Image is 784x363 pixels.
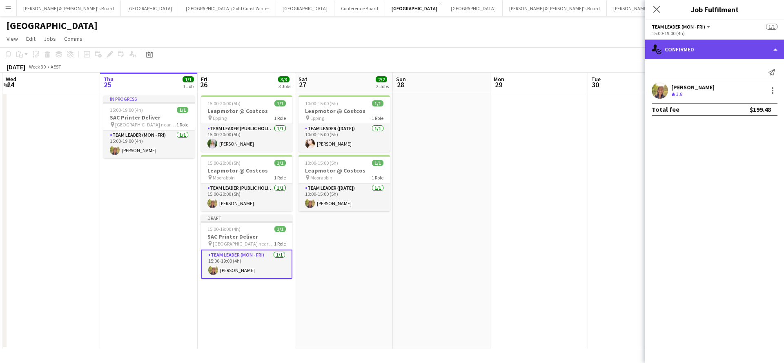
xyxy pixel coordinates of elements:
[213,241,274,247] span: [GEOGRAPHIC_DATA] near [GEOGRAPHIC_DATA]
[201,95,292,152] app-job-card: 15:00-20:00 (5h)1/1Leapmotor @ Costcos Epping1 RoleTeam Leader (Public Holiday)1/115:00-20:00 (5h...
[23,33,39,44] a: Edit
[503,0,607,16] button: [PERSON_NAME] & [PERSON_NAME]'s Board
[201,155,292,211] app-job-card: 15:00-20:00 (5h)1/1Leapmotor @ Costcos Moorabbin1 RoleTeam Leader (Public Holiday)1/115:00-20:00 ...
[652,105,679,113] div: Total fee
[121,0,179,16] button: [GEOGRAPHIC_DATA]
[179,0,276,16] button: [GEOGRAPHIC_DATA]/Gold Coast Winter
[26,35,36,42] span: Edit
[61,33,86,44] a: Comms
[395,80,406,89] span: 28
[492,80,504,89] span: 29
[607,0,672,16] button: [PERSON_NAME]'s Board
[298,95,390,152] app-job-card: 10:00-15:00 (5h)1/1Leapmotor @ Costcos Epping1 RoleTeam Leader ([DATE])1/110:00-15:00 (5h)[PERSON...
[298,155,390,211] app-job-card: 10:00-15:00 (5h)1/1Leapmotor @ Costcos Moorabbin1 RoleTeam Leader ([DATE])1/110:00-15:00 (5h)[PER...
[213,175,235,181] span: Moorabbin
[310,115,324,121] span: Epping
[750,105,771,113] div: $199.48
[51,64,61,70] div: AEST
[103,95,195,158] app-job-card: In progress15:00-19:00 (4h)1/1SAC Printer Deliver [GEOGRAPHIC_DATA] near [GEOGRAPHIC_DATA]1 RoleT...
[201,124,292,152] app-card-role: Team Leader (Public Holiday)1/115:00-20:00 (5h)[PERSON_NAME]
[276,0,334,16] button: [GEOGRAPHIC_DATA]
[376,76,387,82] span: 2/2
[297,80,307,89] span: 27
[372,175,383,181] span: 1 Role
[103,114,195,121] h3: SAC Printer Deliver
[115,122,176,128] span: [GEOGRAPHIC_DATA] near [GEOGRAPHIC_DATA]
[298,75,307,83] span: Sat
[183,76,194,82] span: 1/1
[645,40,784,59] div: Confirmed
[201,215,292,279] app-job-card: Draft15:00-19:00 (4h)1/1SAC Printer Deliver [GEOGRAPHIC_DATA] near [GEOGRAPHIC_DATA]1 RoleTeam Le...
[64,35,82,42] span: Comms
[305,100,338,106] span: 10:00-15:00 (5h)
[27,64,47,70] span: Week 39
[372,100,383,106] span: 1/1
[372,115,383,121] span: 1 Role
[766,24,777,30] span: 1/1
[102,80,114,89] span: 25
[298,107,390,115] h3: Leapmotor @ Costcos
[385,0,444,16] button: [GEOGRAPHIC_DATA]
[201,215,292,221] div: Draft
[494,75,504,83] span: Mon
[183,83,194,89] div: 1 Job
[671,84,715,91] div: [PERSON_NAME]
[201,184,292,211] app-card-role: Team Leader (Public Holiday)1/115:00-20:00 (5h)[PERSON_NAME]
[376,83,389,89] div: 2 Jobs
[372,160,383,166] span: 1/1
[207,226,241,232] span: 15:00-19:00 (4h)
[201,233,292,240] h3: SAC Printer Deliver
[200,80,207,89] span: 26
[110,107,143,113] span: 15:00-19:00 (4h)
[652,30,777,36] div: 15:00-19:00 (4h)
[3,33,21,44] a: View
[40,33,59,44] a: Jobs
[298,124,390,152] app-card-role: Team Leader ([DATE])1/110:00-15:00 (5h)[PERSON_NAME]
[4,80,16,89] span: 24
[298,167,390,174] h3: Leapmotor @ Costcos
[310,175,332,181] span: Moorabbin
[278,76,290,82] span: 3/3
[7,63,25,71] div: [DATE]
[274,241,286,247] span: 1 Role
[207,160,241,166] span: 15:00-20:00 (5h)
[7,20,98,32] h1: [GEOGRAPHIC_DATA]
[201,75,207,83] span: Fri
[176,122,188,128] span: 1 Role
[274,160,286,166] span: 1/1
[103,95,195,102] div: In progress
[274,175,286,181] span: 1 Role
[213,115,227,121] span: Epping
[6,75,16,83] span: Wed
[305,160,338,166] span: 10:00-15:00 (5h)
[334,0,385,16] button: Conference Board
[645,4,784,15] h3: Job Fulfilment
[7,35,18,42] span: View
[17,0,121,16] button: [PERSON_NAME] & [PERSON_NAME]'s Board
[444,0,503,16] button: [GEOGRAPHIC_DATA]
[177,107,188,113] span: 1/1
[103,75,114,83] span: Thu
[103,131,195,158] app-card-role: Team Leader (Mon - Fri)1/115:00-19:00 (4h)[PERSON_NAME]
[652,24,712,30] button: Team Leader (Mon - Fri)
[591,75,601,83] span: Tue
[44,35,56,42] span: Jobs
[396,75,406,83] span: Sun
[201,250,292,279] app-card-role: Team Leader (Mon - Fri)1/115:00-19:00 (4h)[PERSON_NAME]
[274,115,286,121] span: 1 Role
[207,100,241,106] span: 15:00-20:00 (5h)
[278,83,291,89] div: 3 Jobs
[201,167,292,174] h3: Leapmotor @ Costcos
[201,107,292,115] h3: Leapmotor @ Costcos
[274,100,286,106] span: 1/1
[298,184,390,211] app-card-role: Team Leader ([DATE])1/110:00-15:00 (5h)[PERSON_NAME]
[676,91,682,97] span: 3.8
[590,80,601,89] span: 30
[274,226,286,232] span: 1/1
